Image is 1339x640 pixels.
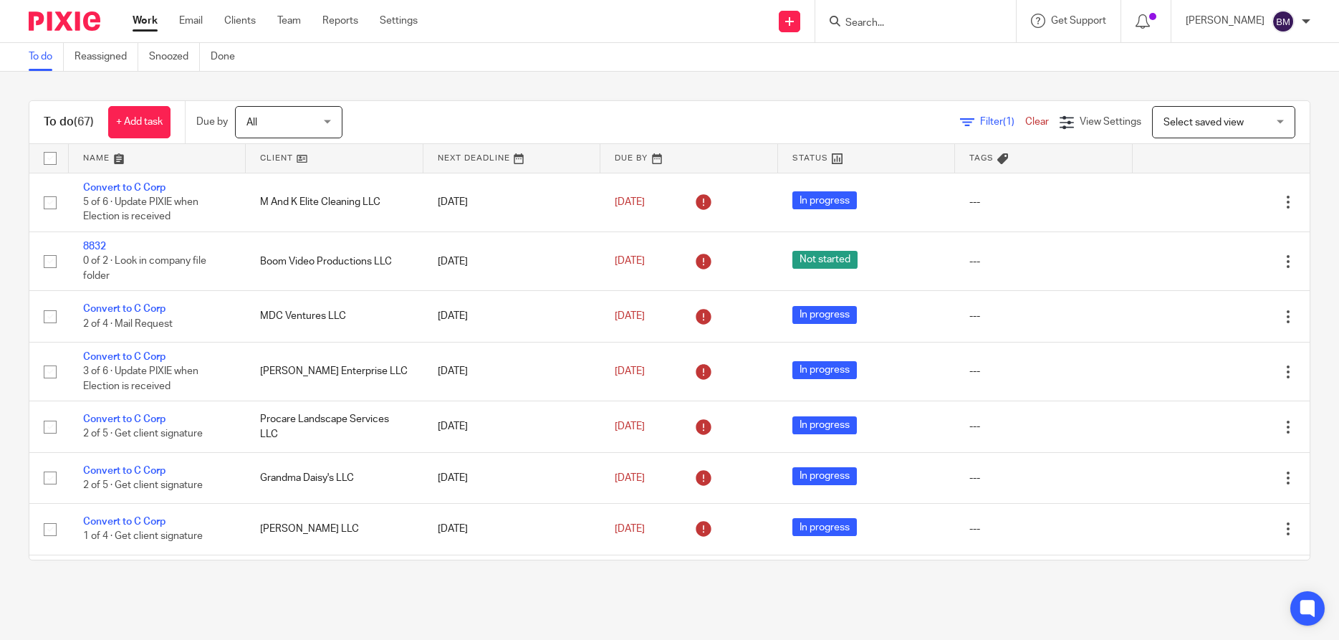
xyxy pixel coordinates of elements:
span: Tags [969,154,994,162]
div: --- [969,471,1118,485]
td: M And K Elite Cleaning LLC [246,173,423,231]
span: 2 of 5 · Get client signature [83,429,203,439]
td: [PERSON_NAME] LLC [246,555,423,613]
a: Convert to C Corp [83,466,165,476]
span: Not started [792,251,858,269]
a: 8832 [83,242,106,252]
a: Team [277,14,301,28]
p: [PERSON_NAME] [1186,14,1264,28]
td: [PERSON_NAME] LLC [246,504,423,555]
span: 5 of 6 · Update PIXIE when Election is received [83,197,198,222]
span: [DATE] [615,421,645,431]
span: [DATE] [615,524,645,534]
a: Convert to C Corp [83,414,165,424]
span: 2 of 4 · Mail Request [83,319,173,329]
span: (67) [74,116,94,128]
a: Convert to C Corp [83,517,165,527]
div: --- [969,195,1118,209]
a: Convert to C Corp [83,304,165,314]
span: Select saved view [1163,118,1244,128]
div: --- [969,522,1118,536]
span: In progress [792,306,857,324]
span: Filter [980,117,1025,127]
span: [DATE] [615,197,645,207]
span: In progress [792,467,857,485]
a: Email [179,14,203,28]
td: Procare Landscape Services LLC [246,401,423,452]
span: [DATE] [615,257,645,267]
div: --- [969,254,1118,269]
img: svg%3E [1272,10,1295,33]
span: 0 of 2 · Look in company file folder [83,257,206,282]
span: Get Support [1051,16,1106,26]
h1: To do [44,115,94,130]
td: [DATE] [423,173,600,231]
a: Clients [224,14,256,28]
div: --- [969,309,1118,323]
a: Reports [322,14,358,28]
td: Grandma Daisy's LLC [246,452,423,503]
input: Search [844,17,973,30]
div: --- [969,419,1118,434]
a: Done [211,43,246,71]
span: 1 of 4 · Get client signature [83,532,203,542]
td: [DATE] [423,452,600,503]
a: Clear [1025,117,1049,127]
img: Pixie [29,11,100,31]
span: [DATE] [615,473,645,483]
td: [DATE] [423,342,600,401]
a: Reassigned [75,43,138,71]
td: MDC Ventures LLC [246,291,423,342]
td: [DATE] [423,555,600,613]
span: [DATE] [615,366,645,376]
a: Convert to C Corp [83,183,165,193]
p: Due by [196,115,228,129]
span: View Settings [1080,117,1141,127]
a: + Add task [108,106,171,138]
a: Snoozed [149,43,200,71]
a: Settings [380,14,418,28]
a: Work [133,14,158,28]
td: [DATE] [423,401,600,452]
td: [PERSON_NAME] Enterprise LLC [246,342,423,401]
div: --- [969,364,1118,378]
span: In progress [792,361,857,379]
span: In progress [792,416,857,434]
span: (1) [1003,117,1014,127]
span: [DATE] [615,311,645,321]
td: [DATE] [423,504,600,555]
span: All [246,118,257,128]
td: Boom Video Productions LLC [246,231,423,290]
span: 3 of 6 · Update PIXIE when Election is received [83,366,198,391]
span: 2 of 5 · Get client signature [83,480,203,490]
a: Convert to C Corp [83,352,165,362]
a: To do [29,43,64,71]
span: In progress [792,518,857,536]
span: In progress [792,191,857,209]
td: [DATE] [423,231,600,290]
td: [DATE] [423,291,600,342]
